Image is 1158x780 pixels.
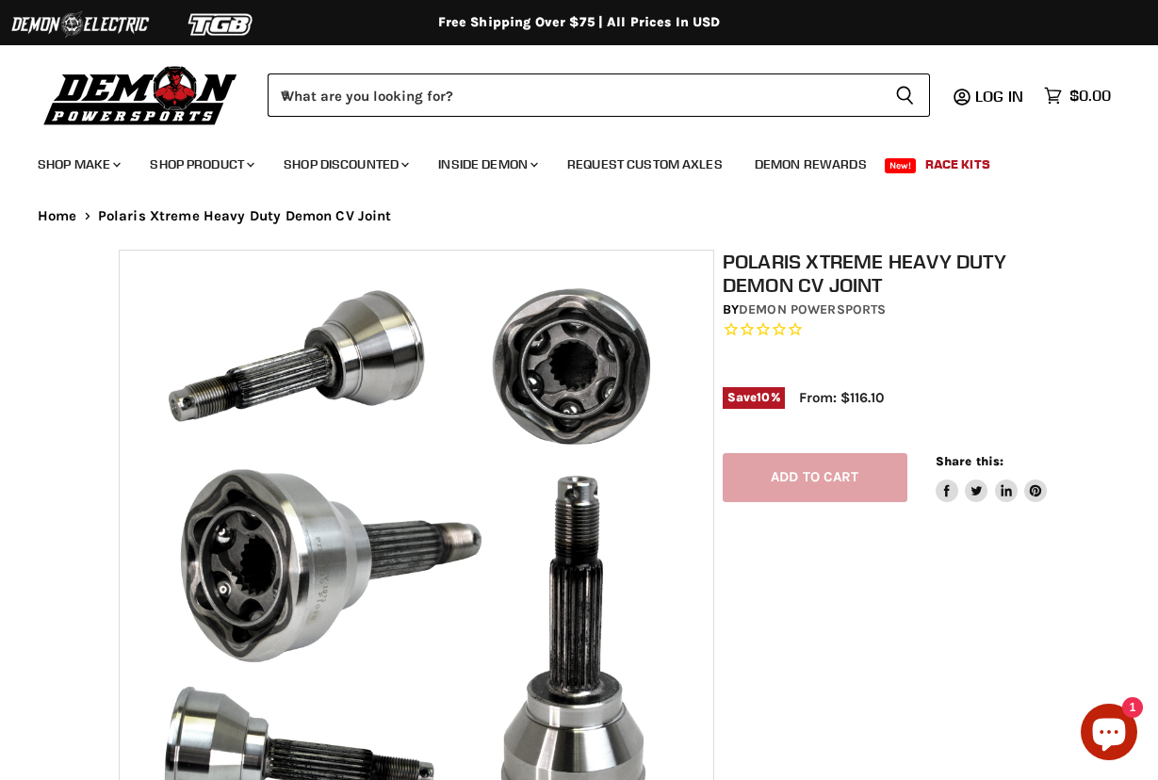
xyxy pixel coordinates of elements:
aside: Share this: [936,453,1048,503]
a: Request Custom Axles [553,145,737,184]
img: Demon Powersports [38,61,244,128]
a: Demon Rewards [741,145,881,184]
span: 10 [757,390,770,404]
span: Polaris Xtreme Heavy Duty Demon CV Joint [98,208,392,224]
a: Shop Discounted [269,145,420,184]
a: Shop Product [136,145,266,184]
img: Demon Electric Logo 2 [9,7,151,42]
span: Save % [723,387,785,408]
input: When autocomplete results are available use up and down arrows to review and enter to select [268,73,880,117]
div: by [723,300,1048,320]
a: Shop Make [24,145,132,184]
h1: Polaris Xtreme Heavy Duty Demon CV Joint [723,250,1048,297]
span: $0.00 [1069,87,1111,105]
form: Product [268,73,930,117]
span: Log in [975,87,1023,106]
a: Log in [967,88,1035,105]
a: $0.00 [1035,82,1120,109]
a: Home [38,208,77,224]
a: Demon Powersports [739,301,886,317]
inbox-online-store-chat: Shopify online store chat [1075,704,1143,765]
span: New! [885,158,917,173]
span: From: $116.10 [799,389,884,406]
button: Search [880,73,930,117]
a: Inside Demon [424,145,549,184]
span: Rated 0.0 out of 5 stars 0 reviews [723,320,1048,340]
img: TGB Logo 2 [151,7,292,42]
ul: Main menu [24,138,1106,184]
span: Share this: [936,454,1003,468]
a: Race Kits [911,145,1004,184]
